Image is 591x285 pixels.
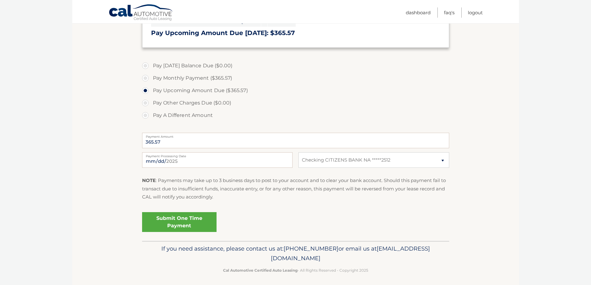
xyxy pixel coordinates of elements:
[142,97,449,109] label: Pay Other Charges Due ($0.00)
[146,244,445,264] p: If you need assistance, please contact us at: or email us at
[444,7,454,18] a: FAQ's
[284,245,338,252] span: [PHONE_NUMBER]
[142,109,449,122] label: Pay A Different Amount
[406,7,431,18] a: Dashboard
[109,4,174,22] a: Cal Automotive
[468,7,483,18] a: Logout
[142,152,293,168] input: Payment Date
[142,72,449,84] label: Pay Monthly Payment ($365.57)
[142,60,449,72] label: Pay [DATE] Balance Due ($0.00)
[223,268,298,273] strong: Cal Automotive Certified Auto Leasing
[142,133,449,148] input: Payment Amount
[142,177,156,183] strong: NOTE
[142,133,449,138] label: Payment Amount
[142,152,293,157] label: Payment Processing Date
[142,176,449,201] p: : Payments may take up to 3 business days to post to your account and to clear your bank account....
[151,29,440,37] h3: Pay Upcoming Amount Due [DATE]: $365.57
[142,212,217,232] a: Submit One Time Payment
[146,267,445,274] p: - All Rights Reserved - Copyright 2025
[142,84,449,97] label: Pay Upcoming Amount Due ($365.57)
